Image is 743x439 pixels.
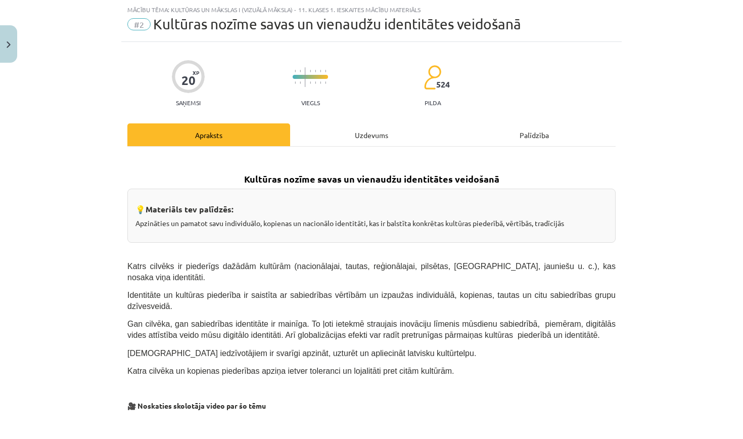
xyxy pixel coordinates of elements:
[325,81,326,84] img: icon-short-line-57e1e144782c952c97e751825c79c345078a6d821885a25fce030b3d8c18986b.svg
[315,70,316,72] img: icon-short-line-57e1e144782c952c97e751825c79c345078a6d821885a25fce030b3d8c18986b.svg
[301,99,320,106] p: Viegls
[295,70,296,72] img: icon-short-line-57e1e144782c952c97e751825c79c345078a6d821885a25fce030b3d8c18986b.svg
[127,367,454,375] span: Katra cilvēka un kopienas piederības apziņa ietver toleranci un lojalitāti pret citām kultūrām.
[127,401,266,410] strong: 🎥 Noskaties skolotāja video par šo tēmu
[146,204,234,214] strong: Materiāls tev palīdzēs:
[127,18,151,30] span: #2
[127,262,616,282] span: Katrs cilvēks ir piederīgs dažādām kultūrām (nacionālajai, tautas, reģionālajai, pilsētas, [GEOGR...
[127,320,616,339] span: Gan cilvēka, gan sabiedrības identitāte ir mainīga. To ļoti ietekmē straujais inovāciju līmenis m...
[320,81,321,84] img: icon-short-line-57e1e144782c952c97e751825c79c345078a6d821885a25fce030b3d8c18986b.svg
[7,41,11,48] img: icon-close-lesson-0947bae3869378f0d4975bcd49f059093ad1ed9edebbc8119c70593378902aed.svg
[325,70,326,72] img: icon-short-line-57e1e144782c952c97e751825c79c345078a6d821885a25fce030b3d8c18986b.svg
[310,81,311,84] img: icon-short-line-57e1e144782c952c97e751825c79c345078a6d821885a25fce030b3d8c18986b.svg
[320,70,321,72] img: icon-short-line-57e1e144782c952c97e751825c79c345078a6d821885a25fce030b3d8c18986b.svg
[135,197,608,215] h3: 💡
[181,73,196,87] div: 20
[127,349,476,358] span: [DEMOGRAPHIC_DATA] iedzīvotājiem ir svarīgi apzināt, uzturēt un apliecināt latvisku kultūrtelpu.
[310,70,311,72] img: icon-short-line-57e1e144782c952c97e751825c79c345078a6d821885a25fce030b3d8c18986b.svg
[193,70,199,75] span: XP
[295,81,296,84] img: icon-short-line-57e1e144782c952c97e751825c79c345078a6d821885a25fce030b3d8c18986b.svg
[453,123,616,146] div: Palīdzība
[127,291,616,311] span: Identitāte un kultūras piederība ir saistīta ar sabiedrības vērtībām un izpaužas individuālā, kop...
[315,81,316,84] img: icon-short-line-57e1e144782c952c97e751825c79c345078a6d821885a25fce030b3d8c18986b.svg
[425,99,441,106] p: pilda
[290,123,453,146] div: Uzdevums
[300,70,301,72] img: icon-short-line-57e1e144782c952c97e751825c79c345078a6d821885a25fce030b3d8c18986b.svg
[135,218,608,229] p: Apzināties un pamatot savu individuālo, kopienas un nacionālo identitāti, kas ir balstīta konkrēt...
[436,80,450,89] span: 524
[127,123,290,146] div: Apraksts
[172,99,205,106] p: Saņemsi
[300,81,301,84] img: icon-short-line-57e1e144782c952c97e751825c79c345078a6d821885a25fce030b3d8c18986b.svg
[153,16,521,32] span: Kultūras nozīme savas un vienaudžu identitātes veidošanā
[244,173,499,185] strong: Kultūras nozīme savas un vienaudžu identitātes veidošanā
[127,6,616,13] div: Mācību tēma: Kultūras un mākslas i (vizuālā māksla) - 11. klases 1. ieskaites mācību materiāls
[305,67,306,87] img: icon-long-line-d9ea69661e0d244f92f715978eff75569469978d946b2353a9bb055b3ed8787d.svg
[424,65,441,90] img: students-c634bb4e5e11cddfef0936a35e636f08e4e9abd3cc4e673bd6f9a4125e45ecb1.svg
